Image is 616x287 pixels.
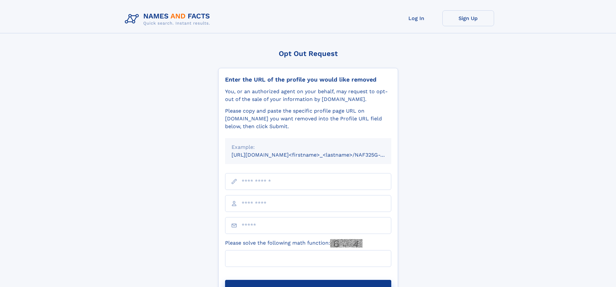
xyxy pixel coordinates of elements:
[225,239,362,248] label: Please solve the following math function:
[442,10,494,26] a: Sign Up
[225,76,391,83] div: Enter the URL of the profile you would like removed
[122,10,215,28] img: Logo Names and Facts
[225,88,391,103] div: You, or an authorized agent on your behalf, may request to opt-out of the sale of your informatio...
[232,152,404,158] small: [URL][DOMAIN_NAME]<firstname>_<lastname>/NAF325G-xxxxxxxx
[232,143,385,151] div: Example:
[391,10,442,26] a: Log In
[218,50,398,58] div: Opt Out Request
[225,107,391,130] div: Please copy and paste the specific profile page URL on [DOMAIN_NAME] you want removed into the Pr...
